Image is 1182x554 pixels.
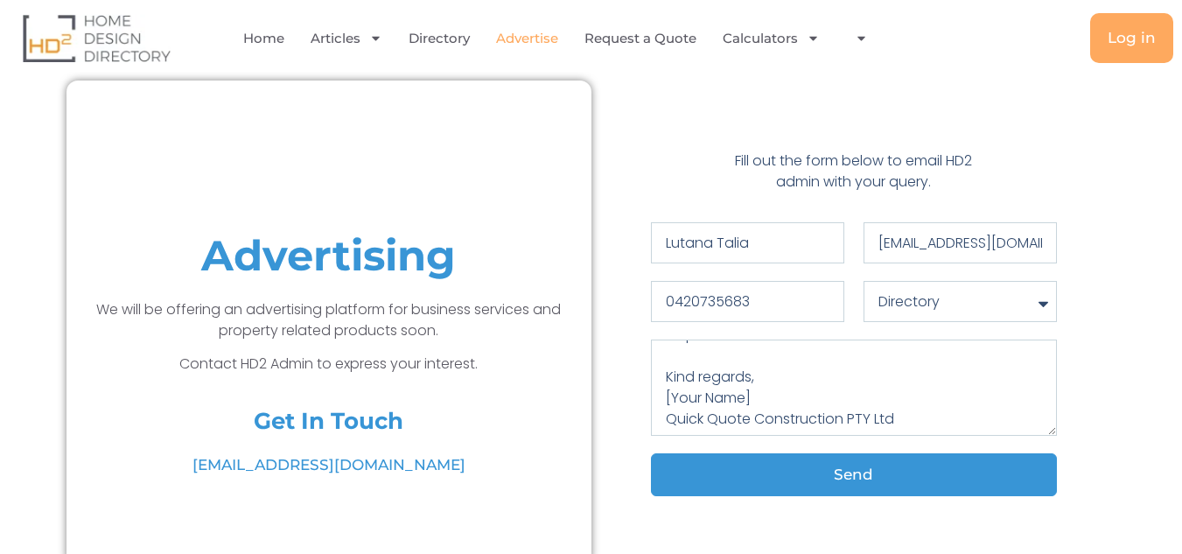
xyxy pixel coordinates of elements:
form: Contact Form [651,222,1057,514]
h4: Get In Touch [254,405,403,437]
a: Log in [1090,13,1173,63]
a: Request a Quote [584,18,696,59]
a: [EMAIL_ADDRESS][DOMAIN_NAME] [75,454,583,477]
span: Send [834,467,873,482]
input: Only numbers and phone characters (#, -, *, etc) are accepted. [651,281,844,322]
a: Articles [311,18,382,59]
button: Send [651,453,1057,496]
input: Your Email [864,222,1057,263]
a: Home [243,18,284,59]
a: Calculators [723,18,820,59]
span: [EMAIL_ADDRESS][DOMAIN_NAME] [192,454,465,477]
p: Fill out the form below to email HD2 admin with your query. [727,151,981,193]
a: Directory [409,18,470,59]
a: Advertise [496,18,558,59]
input: Your Name [651,222,844,263]
p: We will be offering an advertising platform for business services and property related products s... [75,299,583,341]
p: Contact HD2 Admin to express your interest. [75,354,583,375]
h1: Advertising [75,229,583,282]
nav: Menu [241,18,882,59]
span: Log in [1108,31,1156,46]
